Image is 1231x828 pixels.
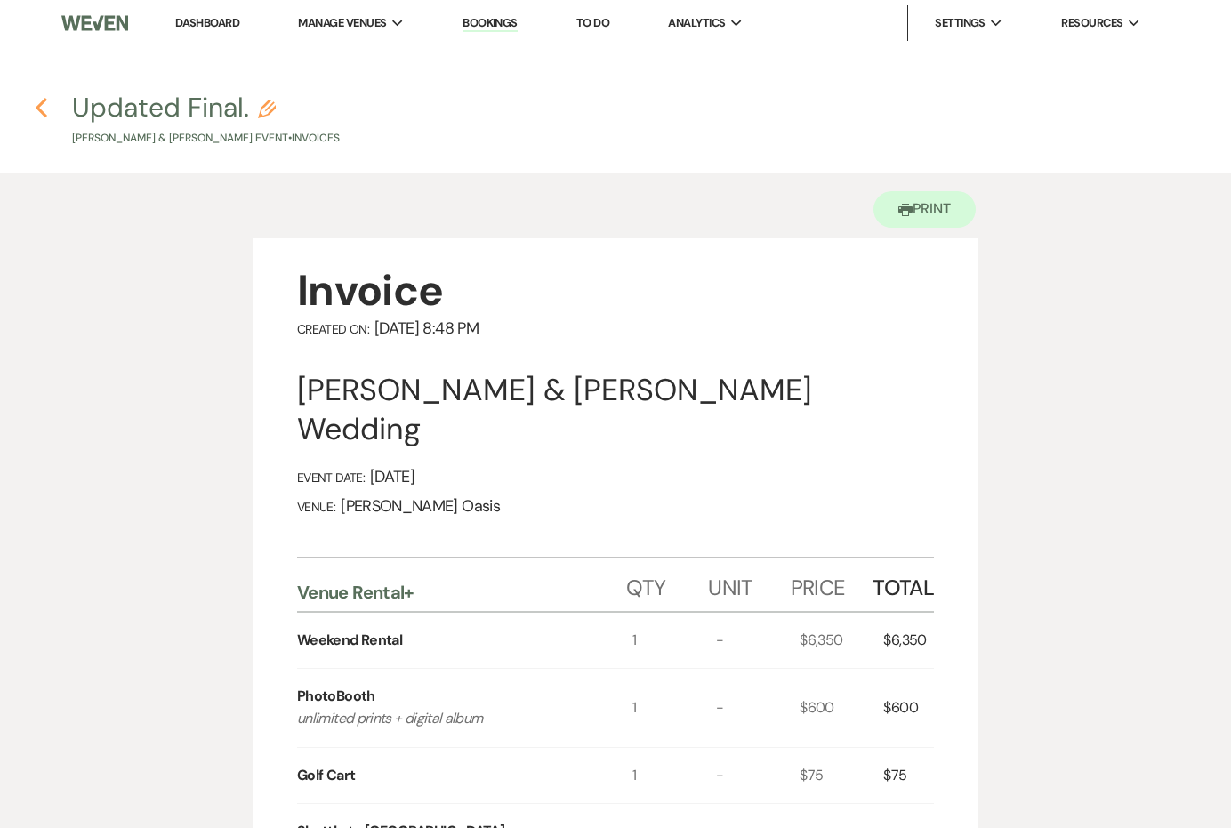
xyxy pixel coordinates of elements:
[708,558,790,611] div: Unit
[297,371,934,449] div: [PERSON_NAME] & [PERSON_NAME] Wedding
[297,686,375,707] div: PhotoBooth
[61,4,128,42] img: Weven Logo
[883,748,934,803] div: $75
[632,748,716,803] div: 1
[72,130,340,147] p: [PERSON_NAME] & [PERSON_NAME] Event • Invoices
[297,470,365,486] span: Event Date:
[800,613,883,668] div: $6,350
[883,613,934,668] div: $6,350
[297,707,599,730] p: unlimited prints + digital album
[297,321,369,337] span: Created On:
[800,669,883,747] div: $600
[1061,14,1122,32] span: Resources
[297,765,355,786] div: Golf Cart
[716,669,800,747] div: -
[716,748,800,803] div: -
[716,613,800,668] div: -
[668,14,725,32] span: Analytics
[72,94,340,147] button: Updated Final.[PERSON_NAME] & [PERSON_NAME] Event•Invoices
[873,191,976,228] button: Print
[632,613,716,668] div: 1
[297,318,934,339] div: [DATE] 8:48 PM
[576,15,609,30] a: To Do
[800,748,883,803] div: $75
[297,630,402,651] div: Weekend Rental
[632,669,716,747] div: 1
[297,496,934,517] div: [PERSON_NAME] Oasis
[297,499,335,515] span: Venue:
[298,14,386,32] span: Manage Venues
[935,14,986,32] span: Settings
[297,581,626,604] div: Venue Rental+
[626,558,708,611] div: Qty
[175,15,239,30] a: Dashboard
[297,263,934,318] div: Invoice
[873,558,934,611] div: Total
[883,669,934,747] div: $600
[297,467,934,487] div: [DATE]
[463,15,518,32] a: Bookings
[791,558,873,611] div: Price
